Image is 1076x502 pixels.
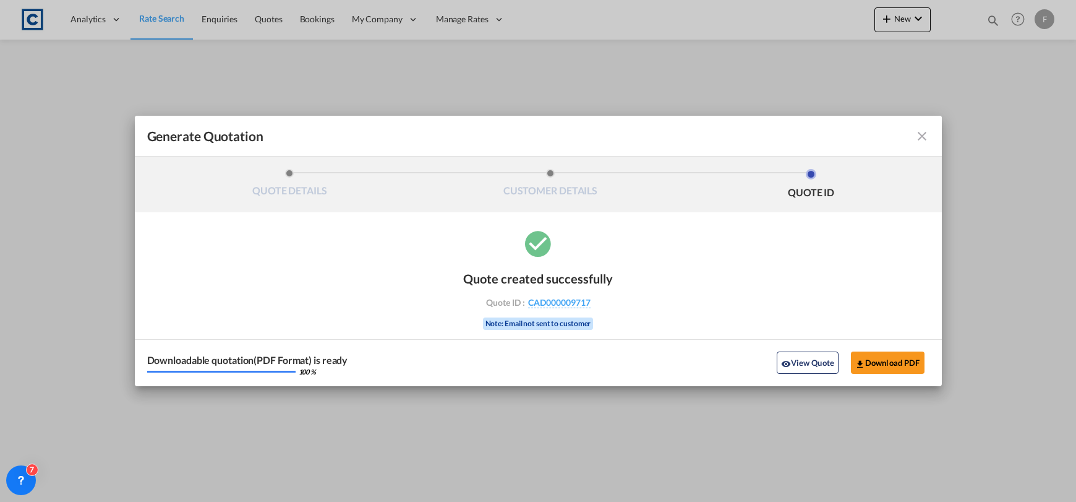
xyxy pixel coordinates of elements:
md-icon: icon-close fg-AAA8AD cursor m-0 [915,129,929,144]
span: Generate Quotation [147,128,263,144]
li: QUOTE ID [681,169,942,202]
span: CAD000009717 [528,297,591,308]
md-icon: icon-eye [781,359,791,369]
div: 100 % [299,368,317,375]
md-icon: icon-download [855,359,865,369]
div: Quote created successfully [463,271,613,286]
li: QUOTE DETAILS [160,169,421,202]
button: Download PDF [851,352,924,374]
div: Note: Email not sent to customer [483,318,594,330]
li: CUSTOMER DETAILS [420,169,681,202]
button: icon-eyeView Quote [777,352,839,374]
div: Downloadable quotation(PDF Format) is ready [147,355,348,365]
md-dialog: Generate QuotationQUOTE ... [135,116,942,386]
div: Quote ID : [466,297,610,308]
md-icon: icon-checkbox-marked-circle [523,228,553,259]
